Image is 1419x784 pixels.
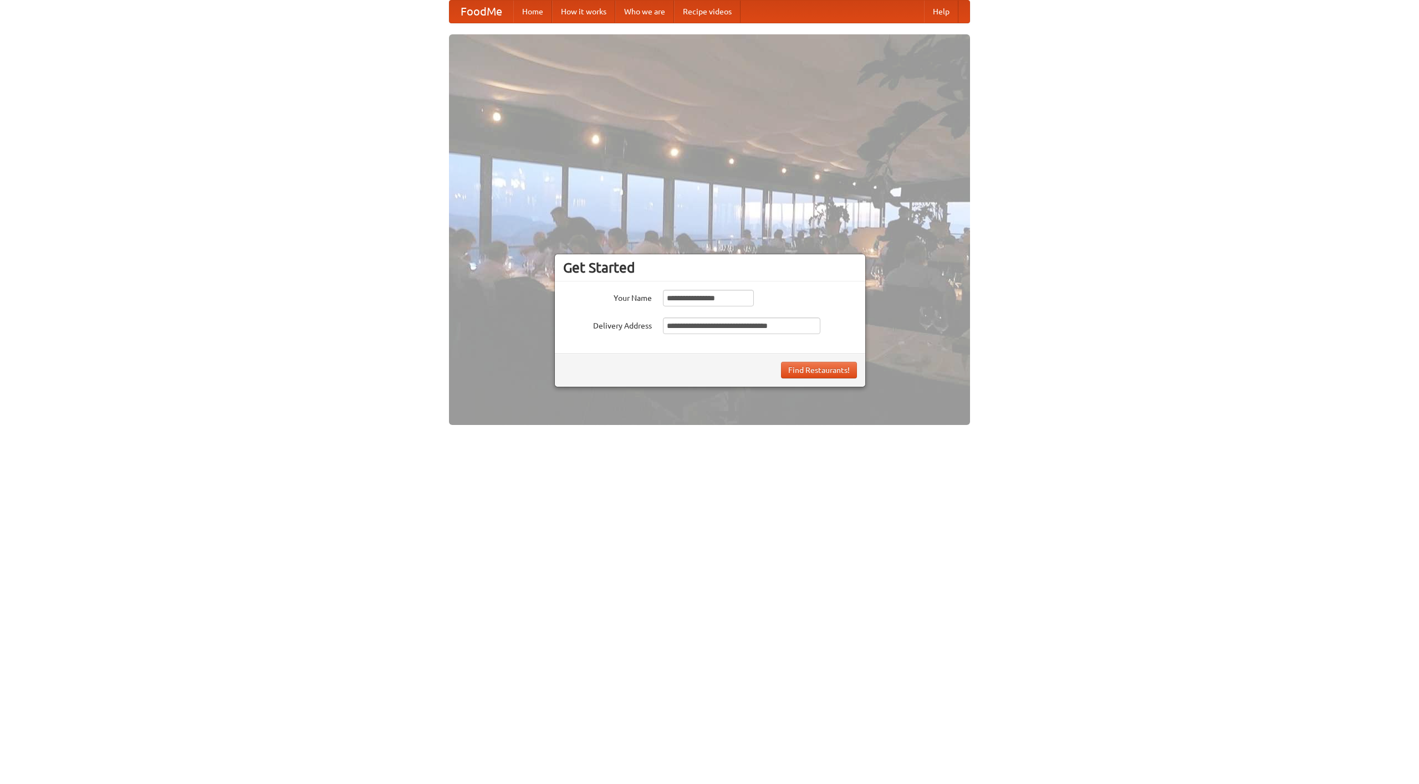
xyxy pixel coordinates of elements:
a: Help [924,1,958,23]
a: Who we are [615,1,674,23]
label: Delivery Address [563,317,652,331]
h3: Get Started [563,259,857,276]
a: Recipe videos [674,1,741,23]
a: Home [513,1,552,23]
button: Find Restaurants! [781,362,857,378]
a: FoodMe [450,1,513,23]
label: Your Name [563,290,652,304]
a: How it works [552,1,615,23]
